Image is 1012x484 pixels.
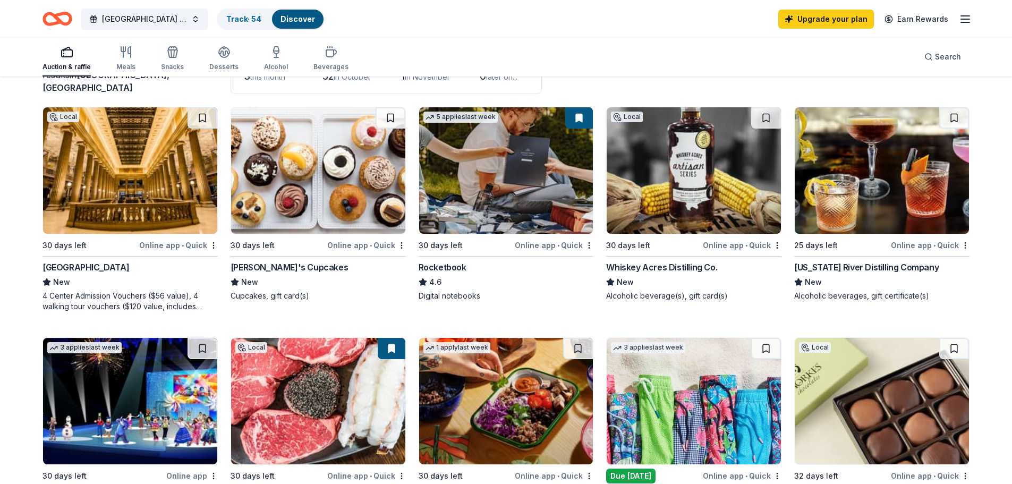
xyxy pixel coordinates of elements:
[405,72,450,81] span: in November
[139,239,218,252] div: Online app Quick
[419,470,463,482] div: 30 days left
[515,469,593,482] div: Online app Quick
[794,470,838,482] div: 32 days left
[264,63,288,71] div: Alcohol
[235,342,267,353] div: Local
[81,9,208,30] button: [GEOGRAPHIC_DATA] Booster Club 2nd Annual Casino Night
[703,239,781,252] div: Online app Quick
[423,342,490,353] div: 1 apply last week
[891,239,970,252] div: Online app Quick
[794,291,970,301] div: Alcoholic beverages, gift certificate(s)
[607,338,781,464] img: Image for Vineyard Vines
[419,107,594,301] a: Image for Rocketbook5 applieslast week30 days leftOnline app•QuickRocketbook4.6Digital notebooks
[231,261,348,274] div: [PERSON_NAME]'s Cupcakes
[606,261,717,274] div: Whiskey Acres Distilling Co.
[231,470,275,482] div: 30 days left
[161,41,184,77] button: Snacks
[231,338,405,464] img: Image for Gibsons Bar & Steakhouse
[745,472,747,480] span: •
[166,469,218,482] div: Online app
[226,14,261,23] a: Track· 54
[799,342,831,353] div: Local
[327,239,406,252] div: Online app Quick
[209,41,239,77] button: Desserts
[370,241,372,250] span: •
[53,276,70,288] span: New
[557,472,559,480] span: •
[42,41,91,77] button: Auction & raffle
[515,239,593,252] div: Online app Quick
[486,72,517,81] span: later on...
[250,72,285,81] span: this month
[611,112,643,122] div: Local
[606,469,656,483] div: Due [DATE]
[794,261,939,274] div: [US_STATE] River Distilling Company
[794,107,970,301] a: Image for Mississippi River Distilling Company25 days leftOnline app•Quick[US_STATE] River Distil...
[606,107,781,301] a: Image for Whiskey Acres Distilling Co.Local30 days leftOnline app•QuickWhiskey Acres Distilling C...
[182,241,184,250] span: •
[42,291,218,312] div: 4 Center Admission Vouchers ($56 value), 4 walking tour vouchers ($120 value, includes Center Adm...
[805,276,822,288] span: New
[557,241,559,250] span: •
[102,13,187,26] span: [GEOGRAPHIC_DATA] Booster Club 2nd Annual Casino Night
[327,469,406,482] div: Online app Quick
[42,6,72,31] a: Home
[419,107,593,234] img: Image for Rocketbook
[231,291,406,301] div: Cupcakes, gift card(s)
[42,239,87,252] div: 30 days left
[161,63,184,71] div: Snacks
[47,342,122,353] div: 3 applies last week
[231,107,406,301] a: Image for Molly's Cupcakes30 days leftOnline app•Quick[PERSON_NAME]'s CupcakesNewCupcakes, gift c...
[617,276,634,288] span: New
[42,107,218,312] a: Image for Chicago Architecture CenterLocal30 days leftOnline app•Quick[GEOGRAPHIC_DATA]New4 Cente...
[429,276,441,288] span: 4.6
[313,41,348,77] button: Beverages
[611,342,685,353] div: 3 applies last week
[42,69,218,94] div: results
[419,261,466,274] div: Rocketbook
[778,10,874,29] a: Upgrade your plan
[217,9,325,30] button: Track· 54Discover
[606,239,650,252] div: 30 days left
[264,41,288,77] button: Alcohol
[42,63,91,71] div: Auction & raffle
[703,469,781,482] div: Online app Quick
[795,107,969,234] img: Image for Mississippi River Distilling Company
[933,472,936,480] span: •
[231,107,405,234] img: Image for Molly's Cupcakes
[209,63,239,71] div: Desserts
[891,469,970,482] div: Online app Quick
[423,112,498,123] div: 5 applies last week
[42,261,129,274] div: [GEOGRAPHIC_DATA]
[795,338,969,464] img: Image for Morkes Chocolates
[43,338,217,464] img: Image for Feld Entertainment
[745,241,747,250] span: •
[419,291,594,301] div: Digital notebooks
[419,239,463,252] div: 30 days left
[370,472,372,480] span: •
[794,239,838,252] div: 25 days left
[43,107,217,234] img: Image for Chicago Architecture Center
[935,50,961,63] span: Search
[606,291,781,301] div: Alcoholic beverage(s), gift card(s)
[878,10,955,29] a: Earn Rewards
[241,276,258,288] span: New
[607,107,781,234] img: Image for Whiskey Acres Distilling Co.
[116,41,135,77] button: Meals
[116,63,135,71] div: Meals
[42,470,87,482] div: 30 days left
[334,72,371,81] span: in October
[419,338,593,464] img: Image for Sweetgreen
[231,239,275,252] div: 30 days left
[313,63,348,71] div: Beverages
[933,241,936,250] span: •
[916,46,970,67] button: Search
[280,14,315,23] a: Discover
[47,112,79,122] div: Local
